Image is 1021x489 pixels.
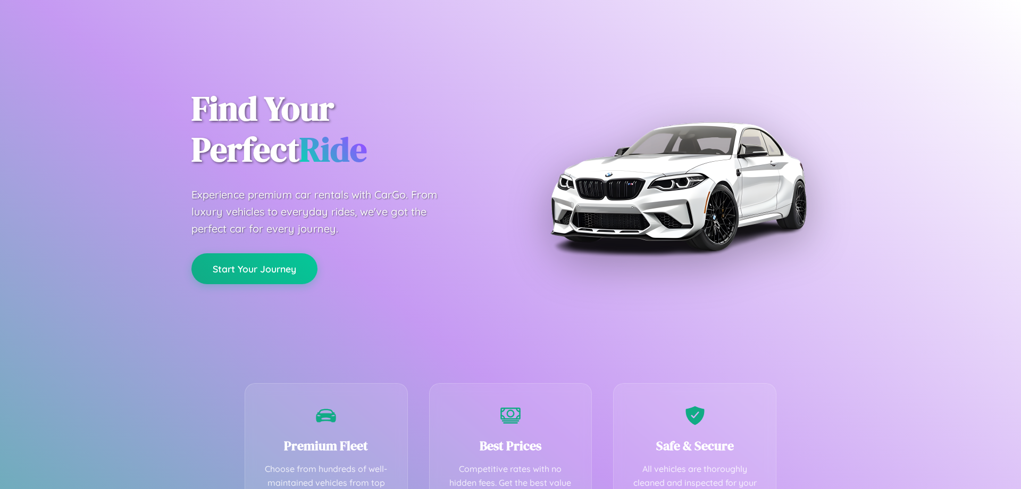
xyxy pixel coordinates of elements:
[191,253,317,284] button: Start Your Journey
[261,437,391,454] h3: Premium Fleet
[545,53,811,319] img: Premium BMW car rental vehicle
[630,437,760,454] h3: Safe & Secure
[446,437,576,454] h3: Best Prices
[299,126,367,172] span: Ride
[191,186,457,237] p: Experience premium car rentals with CarGo. From luxury vehicles to everyday rides, we've got the ...
[191,88,495,170] h1: Find Your Perfect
